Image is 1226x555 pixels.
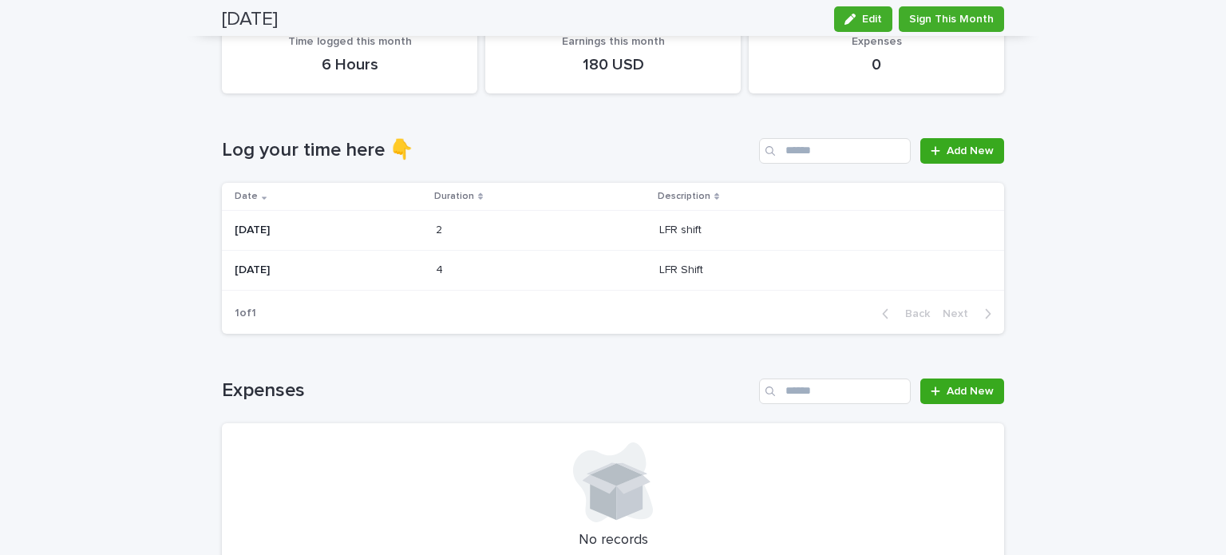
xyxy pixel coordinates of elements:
p: LFR shift [659,220,705,237]
p: Description [658,188,710,205]
input: Search [759,379,911,404]
span: Add New [947,386,994,397]
button: Next [936,307,1004,321]
tr: [DATE]44 LFR ShiftLFR Shift [222,250,1004,290]
p: Date [235,188,258,205]
p: [DATE] [235,264,423,277]
tr: [DATE]22 LFR shiftLFR shift [222,210,1004,250]
p: 4 [436,260,446,277]
p: [DATE] [235,224,423,237]
input: Search [759,138,911,164]
span: Time logged this month [288,36,412,47]
h1: Expenses [222,379,753,402]
p: 1 of 1 [222,294,269,333]
span: Earnings this month [562,36,665,47]
p: Duration [434,188,474,205]
p: 2 [436,220,445,237]
p: 0 [768,55,985,74]
button: Back [869,307,936,321]
p: LFR Shift [659,260,706,277]
span: Back [896,308,930,319]
span: Sign This Month [909,11,994,27]
h2: [DATE] [222,8,278,31]
p: No records [241,532,985,549]
button: Sign This Month [899,6,1004,32]
span: Add New [947,145,994,157]
p: 180 USD [504,55,722,74]
h1: Log your time here 👇 [222,139,753,162]
button: Edit [834,6,892,32]
span: Edit [862,14,882,25]
a: Add New [920,379,1004,404]
span: Next [943,308,978,319]
span: Expenses [852,36,902,47]
a: Add New [920,138,1004,164]
p: 6 Hours [241,55,458,74]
